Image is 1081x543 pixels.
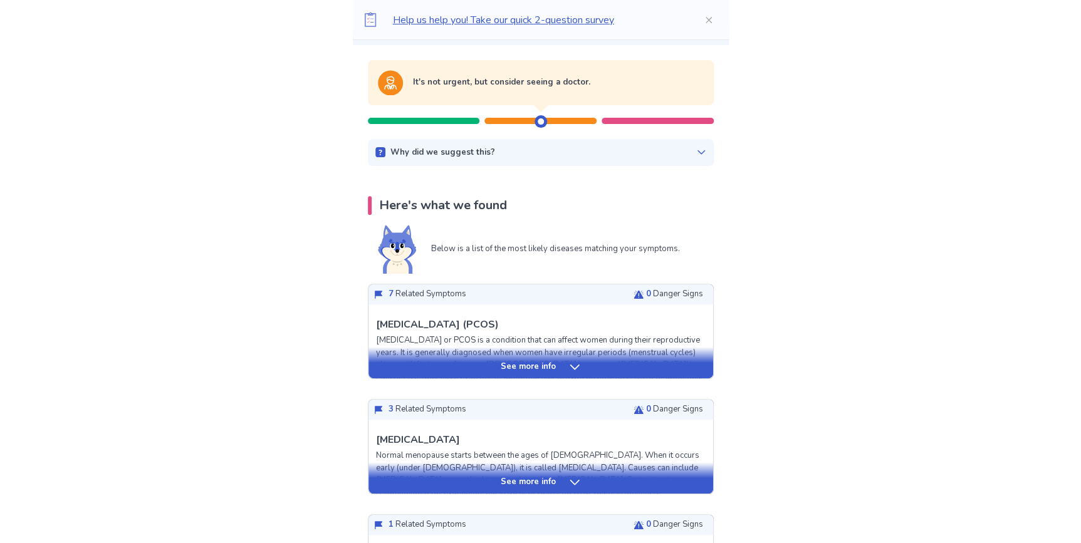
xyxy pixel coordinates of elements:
p: [MEDICAL_DATA] (PCOS) [376,317,499,332]
p: Danger Signs [646,403,703,416]
p: Here's what we found [379,196,507,215]
p: Normal menopause starts between the ages of [DEMOGRAPHIC_DATA]. When it occurs early (under [DEMO... [376,450,706,499]
p: Help us help you! Take our quick 2-question survey [393,13,684,28]
p: Below is a list of the most likely diseases matching your symptoms. [431,243,680,256]
p: See more info [501,476,556,489]
p: Related Symptoms [389,519,466,531]
p: Danger Signs [646,288,703,301]
span: 7 [389,288,394,299]
span: 3 [389,403,394,415]
p: It's not urgent, but consider seeing a doctor. [413,76,590,89]
img: Shiba [378,225,416,274]
p: Why did we suggest this? [390,147,495,159]
p: Related Symptoms [389,288,466,301]
p: Danger Signs [646,519,703,531]
p: Related Symptoms [389,403,466,416]
span: 0 [646,403,651,415]
span: 0 [646,519,651,530]
p: [MEDICAL_DATA] [376,432,460,447]
span: 0 [646,288,651,299]
p: [MEDICAL_DATA] or PCOS is a condition that can affect women during their reproductive years. It i... [376,334,706,432]
span: 1 [389,519,394,530]
p: See more info [501,361,556,373]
